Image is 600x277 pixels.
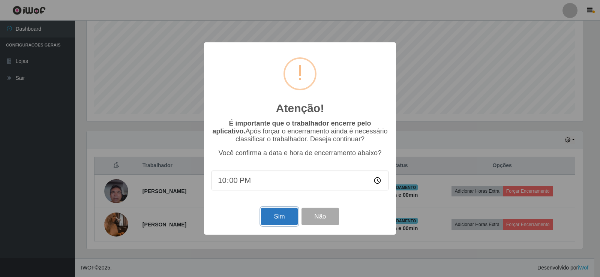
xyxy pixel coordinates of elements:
b: É importante que o trabalhador encerre pelo aplicativo. [212,120,371,135]
h2: Atenção! [276,102,324,115]
p: Após forçar o encerramento ainda é necessário classificar o trabalhador. Deseja continuar? [211,120,388,143]
button: Sim [261,208,297,225]
button: Não [301,208,339,225]
p: Você confirma a data e hora de encerramento abaixo? [211,149,388,157]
